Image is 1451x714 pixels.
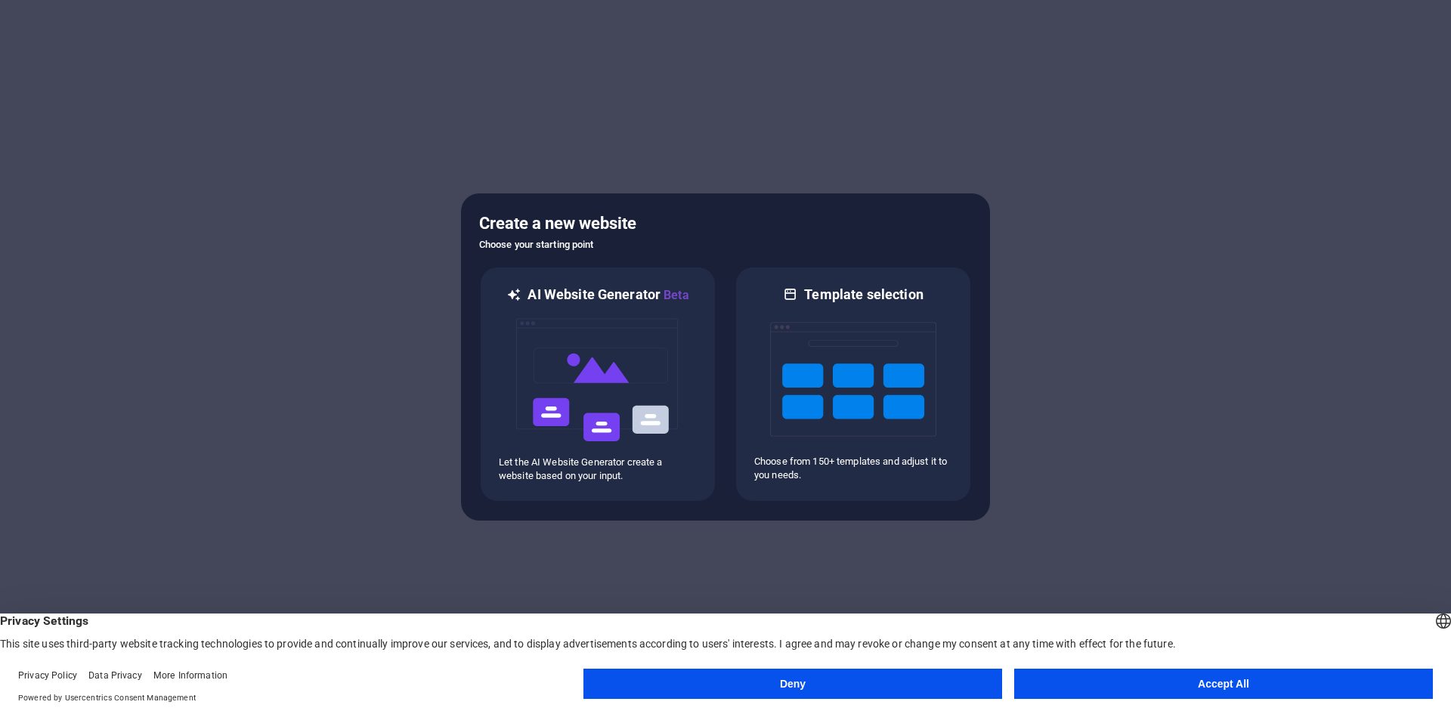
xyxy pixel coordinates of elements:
h6: Choose your starting point [479,236,972,254]
p: Let the AI Website Generator create a website based on your input. [499,456,697,483]
h6: AI Website Generator [527,286,688,304]
h6: Template selection [804,286,923,304]
div: Template selectionChoose from 150+ templates and adjust it to you needs. [735,266,972,502]
div: AI Website GeneratorBetaaiLet the AI Website Generator create a website based on your input. [479,266,716,502]
span: Beta [661,288,689,302]
img: ai [515,304,681,456]
h5: Create a new website [479,212,972,236]
p: Choose from 150+ templates and adjust it to you needs. [754,455,952,482]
